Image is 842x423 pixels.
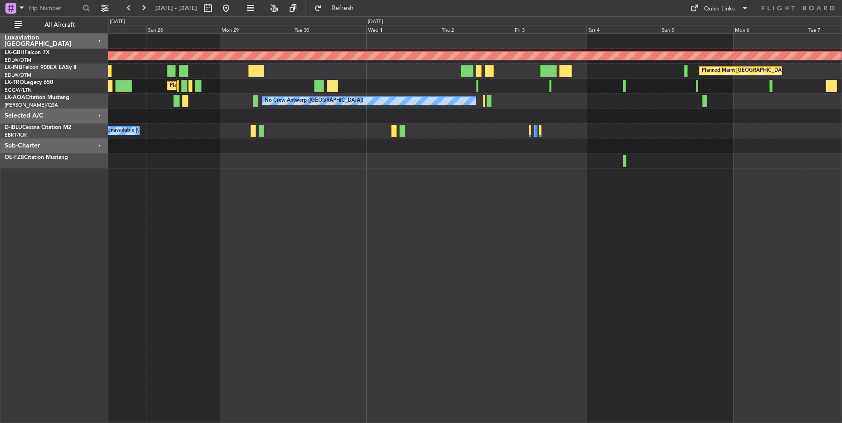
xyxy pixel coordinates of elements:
[5,155,24,160] span: OE-FZB
[73,25,146,33] div: Sat 27
[5,80,53,85] a: LX-TROLegacy 650
[366,25,440,33] div: Wed 1
[5,65,22,70] span: LX-INB
[324,5,362,11] span: Refresh
[5,87,32,93] a: EGGW/LTN
[5,125,71,130] a: D-IBLUCessna Citation M2
[170,79,313,93] div: Planned Maint [GEOGRAPHIC_DATA] ([GEOGRAPHIC_DATA])
[5,132,27,138] a: EBKT/KJK
[5,125,22,130] span: D-IBLU
[660,25,734,33] div: Sun 5
[733,25,807,33] div: Mon 6
[5,155,68,160] a: OE-FZBCitation Mustang
[704,5,735,14] div: Quick Links
[24,22,96,28] span: All Aircraft
[5,95,25,100] span: LX-AOA
[10,18,98,32] button: All Aircraft
[28,1,80,15] input: Trip Number
[586,25,660,33] div: Sat 4
[5,72,31,79] a: EDLW/DTM
[5,80,24,85] span: LX-TRO
[368,18,383,26] div: [DATE]
[293,25,366,33] div: Tue 30
[310,1,364,15] button: Refresh
[5,57,31,64] a: EDLW/DTM
[5,50,49,55] a: LX-GBHFalcon 7X
[265,94,363,108] div: No Crew Antwerp ([GEOGRAPHIC_DATA])
[440,25,513,33] div: Thu 2
[5,65,76,70] a: LX-INBFalcon 900EX EASy II
[220,25,293,33] div: Mon 29
[110,18,125,26] div: [DATE]
[5,95,69,100] a: LX-AOACitation Mustang
[5,50,25,55] span: LX-GBH
[146,25,220,33] div: Sun 28
[154,4,197,12] span: [DATE] - [DATE]
[5,102,58,108] a: [PERSON_NAME]/QSA
[513,25,586,33] div: Fri 3
[686,1,753,15] button: Quick Links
